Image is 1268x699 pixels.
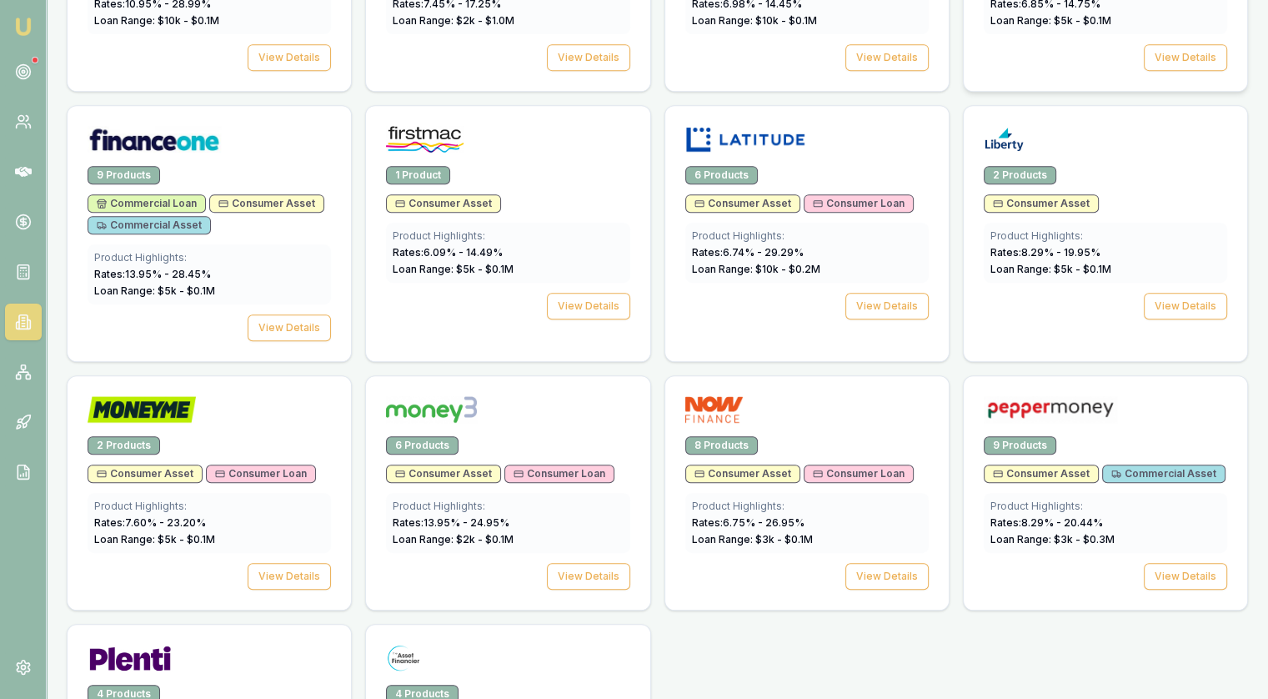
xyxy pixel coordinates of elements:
[547,293,630,319] button: View Details
[547,44,630,71] button: View Details
[685,126,806,153] img: Latitude logo
[395,197,492,210] span: Consumer Asset
[386,126,463,153] img: Firstmac logo
[990,500,1220,513] div: Product Highlights:
[13,17,33,37] img: emu-icon-u.png
[94,284,215,297] span: Loan Range: $ 5 k - $ 0.1 M
[393,500,623,513] div: Product Highlights:
[692,246,804,259] span: Rates: 6.74 % - 29.29 %
[664,105,950,362] a: Latitude logo6 ProductsConsumer AssetConsumer LoanProduct Highlights:Rates:6.74% - 29.29%Loan Ran...
[990,14,1111,27] span: Loan Range: $ 5 k - $ 0.1 M
[88,436,160,455] div: 2 Products
[685,436,758,455] div: 8 Products
[393,516,509,529] span: Rates: 13.95 % - 24.95 %
[993,197,1090,210] span: Consumer Asset
[694,197,791,210] span: Consumer Asset
[393,263,514,275] span: Loan Range: $ 5 k - $ 0.1 M
[88,126,221,153] img: Finance One logo
[813,197,905,210] span: Consumer Loan
[1144,563,1227,590] button: View Details
[990,246,1100,259] span: Rates: 8.29 % - 19.95 %
[97,467,193,480] span: Consumer Asset
[685,166,758,184] div: 6 Products
[395,467,492,480] span: Consumer Asset
[67,375,352,611] a: Money Me logo2 ProductsConsumer AssetConsumer LoanProduct Highlights:Rates:7.60% - 23.20%Loan Ran...
[845,563,929,590] button: View Details
[514,467,605,480] span: Consumer Loan
[692,516,804,529] span: Rates: 6.75 % - 26.95 %
[218,197,315,210] span: Consumer Asset
[94,14,219,27] span: Loan Range: $ 10 k - $ 0.1 M
[990,516,1103,529] span: Rates: 8.29 % - 20.44 %
[97,219,202,232] span: Commercial Asset
[88,166,160,184] div: 9 Products
[393,246,503,259] span: Rates: 6.09 % - 14.49 %
[547,563,630,590] button: View Details
[984,166,1056,184] div: 2 Products
[386,645,421,671] img: The Asset Financier logo
[94,500,324,513] div: Product Highlights:
[685,396,744,423] img: NOW Finance logo
[88,396,196,423] img: Money Me logo
[984,436,1056,455] div: 9 Products
[94,268,211,280] span: Rates: 13.95 % - 28.45 %
[386,436,459,455] div: 6 Products
[990,263,1111,275] span: Loan Range: $ 5 k - $ 0.1 M
[963,105,1248,362] a: Liberty logo2 ProductsConsumer AssetProduct Highlights:Rates:8.29% - 19.95%Loan Range: $5k - $0.1...
[692,533,813,546] span: Loan Range: $ 3 k - $ 0.1 M
[386,166,450,184] div: 1 Product
[990,229,1220,243] div: Product Highlights:
[813,467,905,480] span: Consumer Loan
[692,263,820,275] span: Loan Range: $ 10 k - $ 0.2 M
[393,533,514,546] span: Loan Range: $ 2 k - $ 0.1 M
[963,375,1248,611] a: Pepper Money logo9 ProductsConsumer AssetCommercial AssetProduct Highlights:Rates:8.29% - 20.44%L...
[692,500,922,513] div: Product Highlights:
[94,533,215,546] span: Loan Range: $ 5 k - $ 0.1 M
[365,375,650,611] a: Money3 logo6 ProductsConsumer AssetConsumer LoanProduct Highlights:Rates:13.95% - 24.95%Loan Rang...
[1144,293,1227,319] button: View Details
[984,396,1117,423] img: Pepper Money logo
[94,516,206,529] span: Rates: 7.60 % - 23.20 %
[94,251,324,264] div: Product Highlights:
[845,293,929,319] button: View Details
[97,197,197,210] span: Commercial Loan
[692,229,922,243] div: Product Highlights:
[1111,467,1216,480] span: Commercial Asset
[248,44,331,71] button: View Details
[393,229,623,243] div: Product Highlights:
[990,533,1115,546] span: Loan Range: $ 3 k - $ 0.3 M
[215,467,307,480] span: Consumer Loan
[67,105,352,362] a: Finance One logo9 ProductsCommercial LoanConsumer AssetCommercial AssetProduct Highlights:Rates:1...
[694,467,791,480] span: Consumer Asset
[1144,44,1227,71] button: View Details
[993,467,1090,480] span: Consumer Asset
[88,645,173,671] img: Plenti logo
[664,375,950,611] a: NOW Finance logo8 ProductsConsumer AssetConsumer LoanProduct Highlights:Rates:6.75% - 26.95%Loan ...
[248,314,331,341] button: View Details
[365,105,650,362] a: Firstmac logo1 ProductConsumer AssetProduct Highlights:Rates:6.09% - 14.49%Loan Range: $5k - $0.1...
[386,396,477,423] img: Money3 logo
[984,126,1025,153] img: Liberty logo
[692,14,817,27] span: Loan Range: $ 10 k - $ 0.1 M
[845,44,929,71] button: View Details
[393,14,514,27] span: Loan Range: $ 2 k - $ 1.0 M
[248,563,331,590] button: View Details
